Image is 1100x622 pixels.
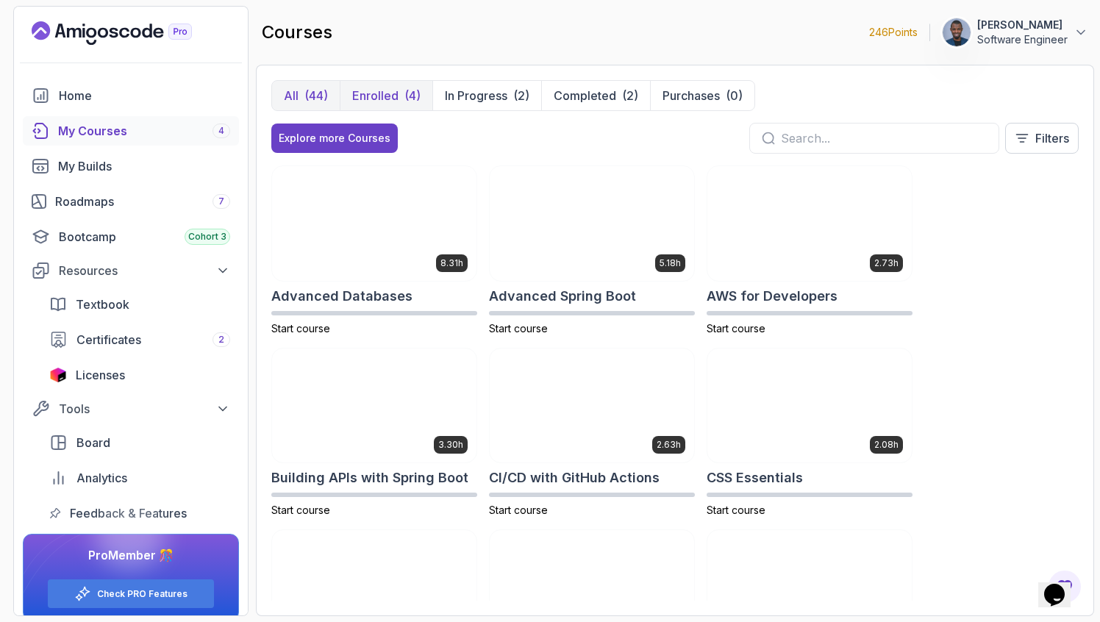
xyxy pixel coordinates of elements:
a: builds [23,151,239,181]
button: Enrolled(4) [340,81,432,110]
a: feedback [40,498,239,528]
img: Advanced Spring Boot card [490,166,694,281]
p: 3.30h [438,439,463,451]
a: Check PRO Features [97,588,187,600]
p: 8.31h [440,257,463,269]
a: certificates [40,325,239,354]
span: 7 [218,196,224,207]
img: CSS Essentials card [707,348,912,463]
img: Building APIs with Spring Boot card [272,348,476,463]
a: Landing page [32,21,226,45]
span: Board [76,434,110,451]
p: 246 Points [869,25,918,40]
a: licenses [40,360,239,390]
a: bootcamp [23,222,239,251]
button: Resources [23,257,239,284]
p: Enrolled [352,87,399,104]
p: All [284,87,299,104]
button: Explore more Courses [271,124,398,153]
p: 2.63h [657,439,681,451]
button: Check PRO Features [47,579,215,609]
div: Tools [59,400,230,418]
button: Filters [1005,123,1079,154]
p: 2.73h [874,257,899,269]
div: My Courses [58,122,230,140]
span: Feedback & Features [70,504,187,522]
button: user profile image[PERSON_NAME]Software Engineer [942,18,1088,47]
a: courses [23,116,239,146]
input: Search... [781,129,987,147]
p: Purchases [662,87,720,104]
button: Tools [23,396,239,422]
img: AWS for Developers card [707,166,912,281]
div: Explore more Courses [279,131,390,146]
a: roadmaps [23,187,239,216]
div: Home [59,87,230,104]
p: Completed [554,87,616,104]
div: My Builds [58,157,230,175]
h2: Advanced Spring Boot [489,286,636,307]
div: (2) [622,87,638,104]
img: jetbrains icon [49,368,67,382]
div: (4) [404,87,421,104]
img: Advanced Databases card [272,166,476,281]
a: board [40,428,239,457]
div: (2) [513,87,529,104]
span: Licenses [76,366,125,384]
span: Start course [707,322,765,335]
img: user profile image [943,18,971,46]
span: 2 [218,334,224,346]
span: Start course [707,504,765,516]
iframe: chat widget [1038,563,1085,607]
a: textbook [40,290,239,319]
h2: AWS for Developers [707,286,838,307]
h2: courses [262,21,332,44]
span: Textbook [76,296,129,313]
a: home [23,81,239,110]
p: In Progress [445,87,507,104]
span: 4 [218,125,224,137]
p: 5.18h [660,257,681,269]
span: Certificates [76,331,141,348]
h2: Building APIs with Spring Boot [271,468,468,488]
h2: CI/CD with GitHub Actions [489,468,660,488]
div: Bootcamp [59,228,230,246]
p: 2.08h [874,439,899,451]
div: (0) [726,87,743,104]
span: Start course [489,504,548,516]
p: [PERSON_NAME] [977,18,1068,32]
h2: Advanced Databases [271,286,413,307]
button: Purchases(0) [650,81,754,110]
button: In Progress(2) [432,81,541,110]
span: Cohort 3 [188,231,226,243]
span: Start course [271,504,330,516]
img: CI/CD with GitHub Actions card [490,348,694,463]
p: Software Engineer [977,32,1068,47]
p: Filters [1035,129,1069,147]
button: All(44) [272,81,340,110]
div: Roadmaps [55,193,230,210]
h2: CSS Essentials [707,468,803,488]
span: Start course [271,322,330,335]
div: Resources [59,262,230,279]
span: Analytics [76,469,127,487]
button: Completed(2) [541,81,650,110]
div: (44) [304,87,328,104]
span: Start course [489,322,548,335]
a: analytics [40,463,239,493]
